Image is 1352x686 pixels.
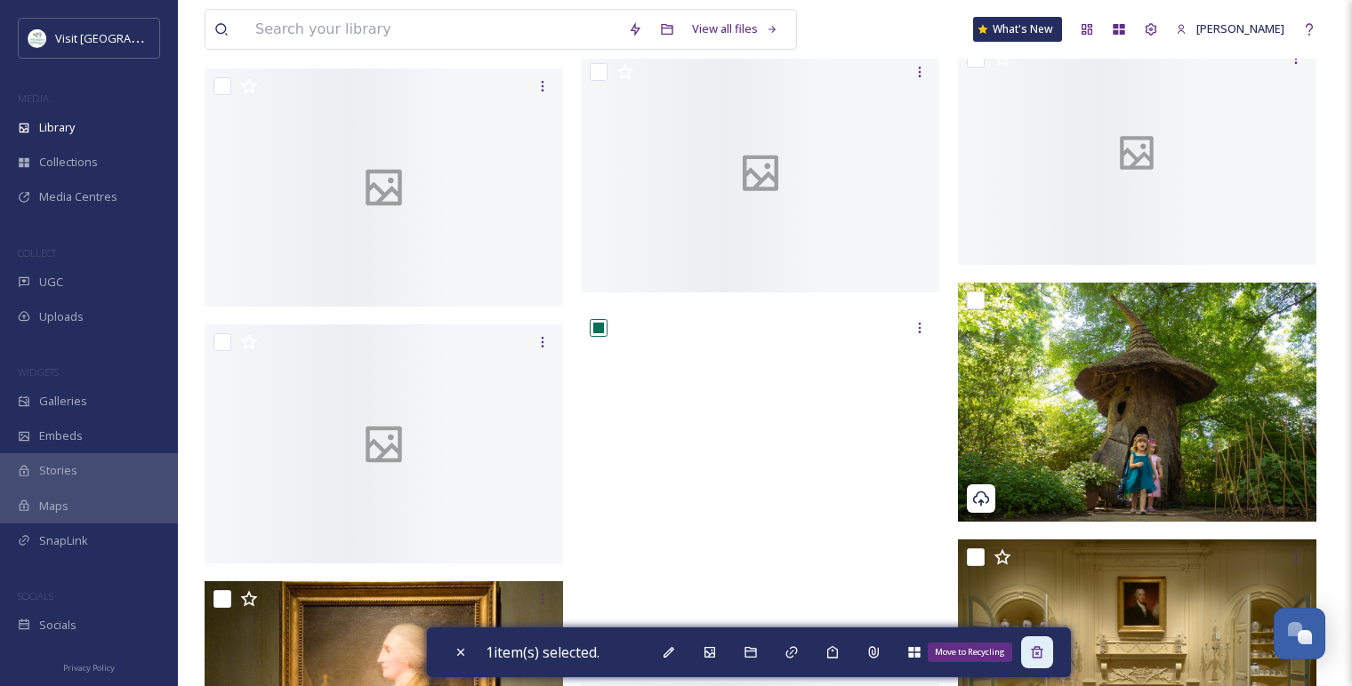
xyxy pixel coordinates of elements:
[1196,20,1284,36] span: [PERSON_NAME]
[39,427,83,444] span: Embeds
[39,119,75,136] span: Library
[18,246,56,259] span: COLLECT
[683,12,787,46] a: View all files
[39,154,98,171] span: Collections
[18,365,59,379] span: WIDGETS
[39,274,63,291] span: UGC
[18,589,53,602] span: SOCIALS
[18,92,49,105] span: MEDIA
[958,283,1316,522] img: Winterthur Enchanted Woods Photo by Suchat Pederson.jpg
[1274,608,1325,659] button: Open Chat
[39,188,117,205] span: Media Centres
[1167,12,1293,46] a: [PERSON_NAME]
[63,656,115,677] a: Privacy Policy
[63,662,115,674] span: Privacy Policy
[39,498,68,514] span: Maps
[928,642,1012,662] div: Move to Recycling
[39,532,88,549] span: SnapLink
[28,29,46,47] img: download%20%281%29.jpeg
[486,642,600,662] span: 1 item(s) selected.
[39,308,84,325] span: Uploads
[39,462,77,479] span: Stories
[39,393,87,410] span: Galleries
[973,17,1062,42] a: What's New
[39,617,76,634] span: Socials
[55,29,193,46] span: Visit [GEOGRAPHIC_DATA]
[246,10,619,49] input: Search your library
